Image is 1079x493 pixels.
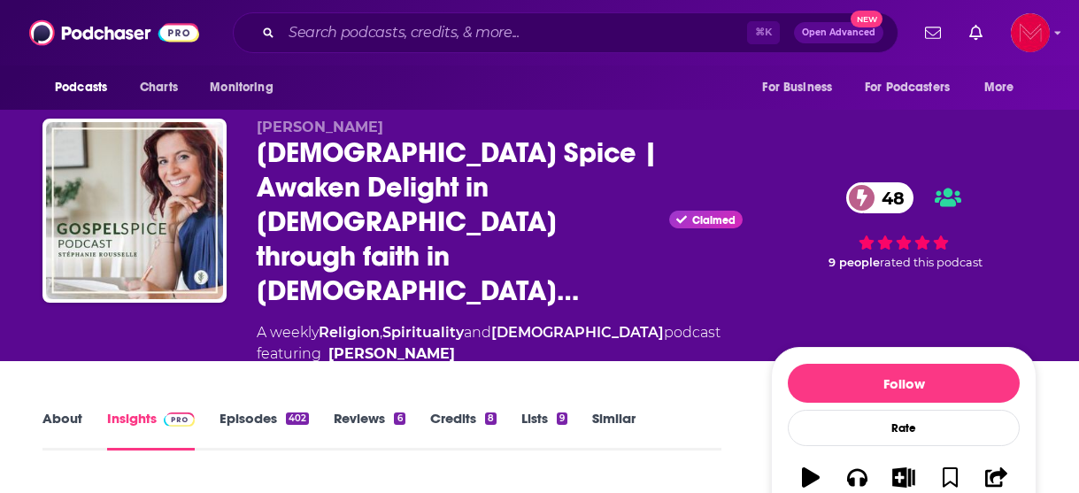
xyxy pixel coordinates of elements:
span: Open Advanced [802,28,875,37]
div: 8 [485,412,497,425]
span: featuring [257,343,721,365]
span: Monitoring [210,75,273,100]
button: Show profile menu [1011,13,1050,52]
span: ⌘ K [747,21,780,44]
span: 48 [864,182,913,213]
button: open menu [853,71,975,104]
div: A weekly podcast [257,322,721,365]
img: Podchaser Pro [164,412,195,427]
span: Logged in as Pamelamcclure [1011,13,1050,52]
span: For Business [762,75,832,100]
div: Search podcasts, credits, & more... [233,12,898,53]
span: Podcasts [55,75,107,100]
a: Lists9 [521,410,567,451]
span: Claimed [692,216,736,225]
a: Credits8 [430,410,497,451]
a: Spirituality [382,324,464,341]
div: 402 [286,412,309,425]
img: Podchaser - Follow, Share and Rate Podcasts [29,16,199,50]
span: and [464,324,491,341]
a: About [42,410,82,451]
button: Open AdvancedNew [794,22,883,43]
span: Charts [140,75,178,100]
div: 9 [557,412,567,425]
a: Episodes402 [220,410,309,451]
a: Show notifications dropdown [962,18,990,48]
span: , [380,324,382,341]
button: Follow [788,364,1020,403]
img: User Profile [1011,13,1050,52]
button: open menu [42,71,130,104]
a: Charts [128,71,189,104]
a: Reviews6 [334,410,405,451]
a: Show notifications dropdown [918,18,948,48]
input: Search podcasts, credits, & more... [281,19,747,47]
button: open menu [750,71,854,104]
a: Religion [319,324,380,341]
div: Rate [788,410,1020,446]
span: rated this podcast [880,256,983,269]
span: 9 people [829,256,880,269]
span: New [851,11,882,27]
a: 48 [846,182,913,213]
button: open menu [972,71,1037,104]
img: Gospel Spice | Awaken Delight in God through faith in Jesus Christ [46,122,223,299]
span: More [984,75,1014,100]
div: 48 9 peoplerated this podcast [771,119,1037,333]
a: [DEMOGRAPHIC_DATA] [491,324,664,341]
button: open menu [197,71,296,104]
span: [PERSON_NAME] [257,119,383,135]
a: Stephanie Rousselle [328,343,455,365]
div: 6 [394,412,405,425]
span: For Podcasters [865,75,950,100]
a: Similar [592,410,636,451]
a: InsightsPodchaser Pro [107,410,195,451]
